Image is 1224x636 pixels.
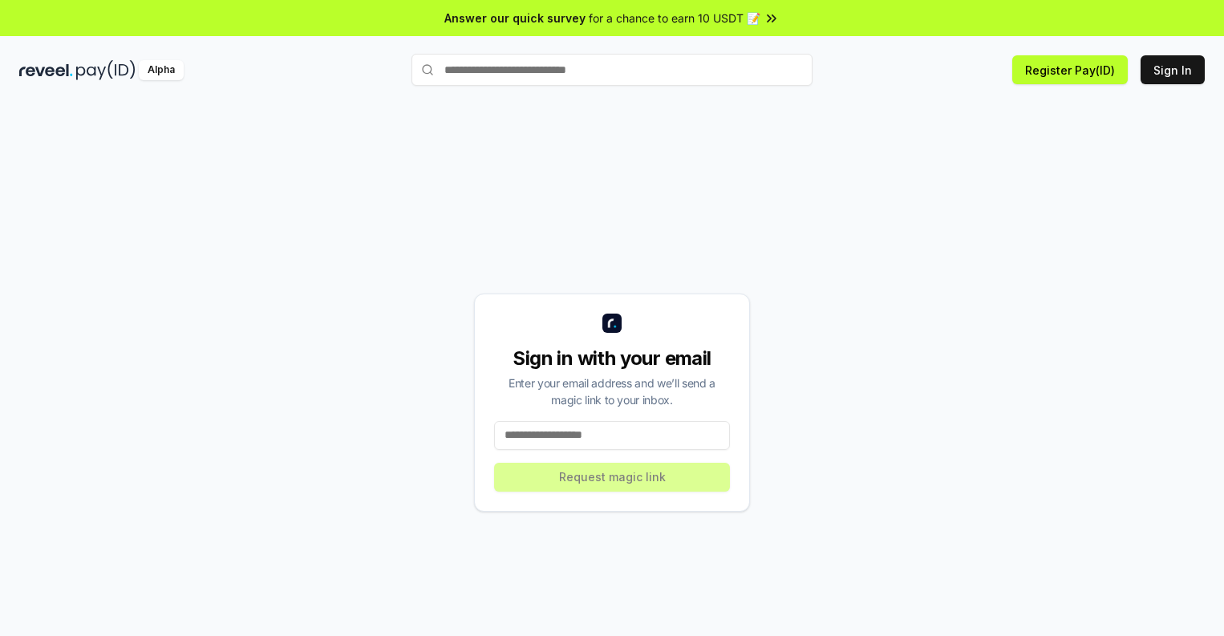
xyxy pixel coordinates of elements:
span: for a chance to earn 10 USDT 📝 [589,10,760,26]
div: Enter your email address and we’ll send a magic link to your inbox. [494,375,730,408]
div: Alpha [139,60,184,80]
img: pay_id [76,60,136,80]
img: logo_small [602,314,622,333]
button: Register Pay(ID) [1012,55,1128,84]
div: Sign in with your email [494,346,730,371]
img: reveel_dark [19,60,73,80]
button: Sign In [1141,55,1205,84]
span: Answer our quick survey [444,10,586,26]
